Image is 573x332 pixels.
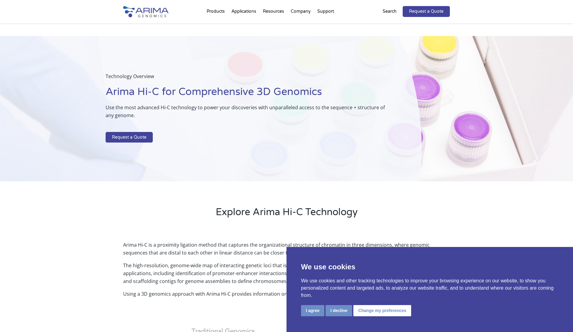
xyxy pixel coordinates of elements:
[106,104,392,124] p: Use the most advanced Hi-C technology to power your discoveries with unparalleled access to the s...
[123,6,169,17] img: Arima-Genomics-logo
[301,261,558,272] p: We use cookies
[301,305,324,316] button: I agree
[383,8,397,15] p: Search
[106,72,392,85] p: Technology Overview
[301,277,558,299] p: We use cookies and other tracking technologies to improve your browsing experience on our website...
[123,261,450,290] p: The high-resolution, genome-wide map of interacting genetic loci that is generated from Hi-C data...
[106,85,392,104] h1: Arima Hi-C for Comprehensive 3D Genomics
[123,290,450,298] p: Using a 3D genomics approach with Arima Hi-C provides information on both the sequence + structur...
[353,305,411,316] button: Change my preferences
[106,132,153,143] a: Request a Quote
[403,6,450,17] a: Request a Quote
[123,205,450,224] h2: Explore Arima Hi-C Technology
[326,305,352,316] button: I decline
[123,241,450,261] p: Arima Hi-C is a proximity ligation method that captures the organizational structure of chromatin...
